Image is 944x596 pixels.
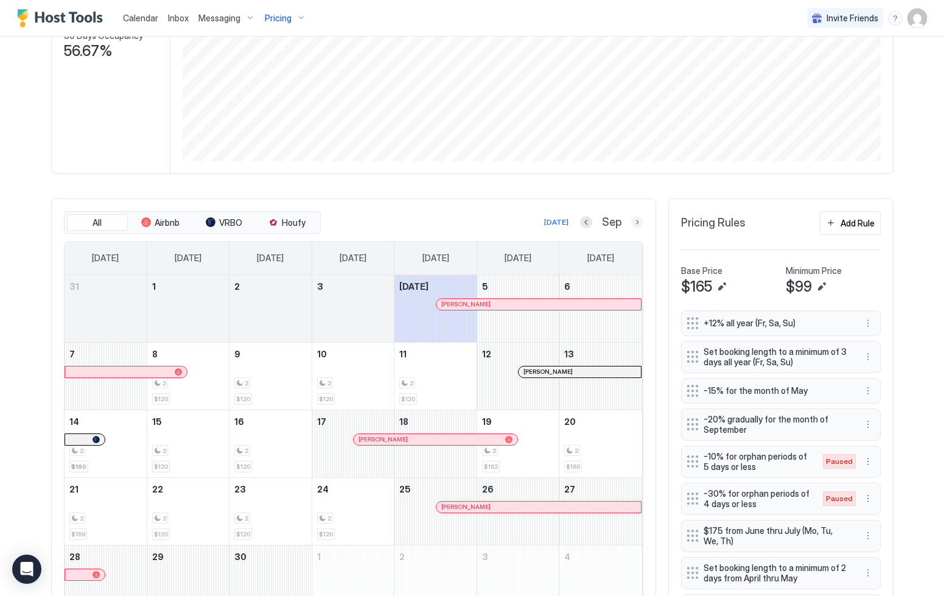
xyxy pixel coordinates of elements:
span: 56.67% [64,42,113,60]
a: September 24, 2025 [312,478,394,500]
a: September 13, 2025 [559,343,642,365]
a: Thursday [410,242,461,275]
span: 2 [80,447,83,455]
a: Inbox [168,12,189,24]
span: 25 [399,484,411,494]
button: More options [861,349,875,364]
a: September 25, 2025 [394,478,477,500]
span: $162 [484,463,498,471]
button: More options [861,417,875,432]
td: September 6, 2025 [559,275,642,343]
span: Paused [826,456,853,467]
a: September 2, 2025 [229,275,312,298]
span: Sep [602,216,621,230]
a: September 11, 2025 [394,343,477,365]
span: 2 [245,514,248,522]
a: Host Tools Logo [17,9,108,27]
a: September 15, 2025 [147,410,229,433]
span: Airbnb [155,217,180,228]
span: $160 [566,463,580,471]
span: 10 [317,349,327,359]
span: [DATE] [505,253,531,264]
a: September 28, 2025 [65,545,147,568]
div: menu [861,384,875,398]
button: Next month [631,216,643,228]
span: 6 [564,281,570,292]
span: 28 [69,552,80,562]
span: 9 [234,349,240,359]
div: [PERSON_NAME] [441,503,637,511]
td: September 27, 2025 [559,477,642,545]
a: September 7, 2025 [65,343,147,365]
td: September 23, 2025 [229,477,312,545]
div: menu [861,566,875,580]
span: Set booking length to a minimum of 2 days from April thru May [704,563,848,584]
span: 2 [163,447,166,455]
span: [PERSON_NAME] [441,300,491,308]
td: September 16, 2025 [229,410,312,477]
span: [DATE] [340,253,366,264]
td: September 7, 2025 [65,342,147,410]
span: Minimum Price [786,265,842,276]
td: September 10, 2025 [312,342,394,410]
div: Add Rule [841,217,875,230]
span: Base Price [681,265,722,276]
span: $160 [71,463,86,471]
span: Invite Friends [827,13,878,24]
span: 2 [327,379,331,387]
button: Previous month [580,216,592,228]
a: September 20, 2025 [559,410,642,433]
a: September 3, 2025 [312,275,394,298]
span: 4 [564,552,570,562]
button: Add Rule [820,211,881,235]
span: All [93,217,102,228]
div: menu [861,528,875,543]
a: October 1, 2025 [312,545,394,568]
a: September 5, 2025 [477,275,559,298]
span: Pricing [265,13,292,24]
span: $120 [154,530,168,538]
td: September 17, 2025 [312,410,394,477]
span: 2 [245,447,248,455]
button: More options [861,316,875,331]
div: menu [861,491,875,506]
span: Pricing Rules [681,216,746,230]
button: More options [861,454,875,469]
span: 17 [317,416,326,427]
span: $120 [401,395,415,403]
span: 2 [234,281,240,292]
span: 8 [152,349,158,359]
span: $159 [71,530,85,538]
a: September 6, 2025 [559,275,642,298]
span: [PERSON_NAME] [523,368,573,376]
span: +12% all year (Fr, Sa, Su) [704,318,848,329]
td: September 5, 2025 [477,275,559,343]
span: 14 [69,416,79,427]
span: 23 [234,484,246,494]
span: -15% for the month of May [704,385,848,396]
span: 22 [152,484,163,494]
span: [DATE] [422,253,449,264]
a: Saturday [575,242,626,275]
a: September 29, 2025 [147,545,229,568]
span: 2 [492,447,496,455]
span: $120 [319,395,333,403]
td: September 14, 2025 [65,410,147,477]
span: $175 from June thru July (Mo, Tu, We, Th) [704,525,848,547]
span: -10% for orphan periods of 5 days or less [704,451,811,472]
a: September 26, 2025 [477,478,559,500]
span: 2 [399,552,405,562]
span: Paused [826,493,853,504]
td: September 21, 2025 [65,477,147,545]
span: 2 [410,379,413,387]
a: Friday [492,242,544,275]
span: $120 [236,530,250,538]
td: September 11, 2025 [394,342,477,410]
a: September 21, 2025 [65,478,147,500]
span: 15 [152,416,162,427]
span: 11 [399,349,407,359]
span: $120 [236,463,250,471]
div: Open Intercom Messenger [12,555,41,584]
a: September 19, 2025 [477,410,559,433]
span: [DATE] [175,253,201,264]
